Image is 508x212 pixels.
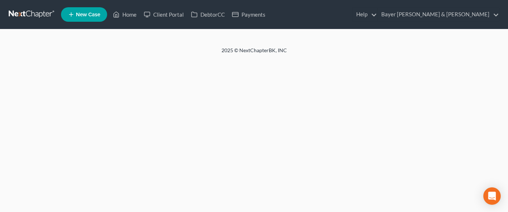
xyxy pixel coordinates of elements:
[228,8,269,21] a: Payments
[140,8,187,21] a: Client Portal
[47,47,461,60] div: 2025 © NextChapterBK, INC
[483,187,501,205] div: Open Intercom Messenger
[187,8,228,21] a: DebtorCC
[109,8,140,21] a: Home
[353,8,377,21] a: Help
[61,7,107,22] new-legal-case-button: New Case
[378,8,499,21] a: Bayer [PERSON_NAME] & [PERSON_NAME]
